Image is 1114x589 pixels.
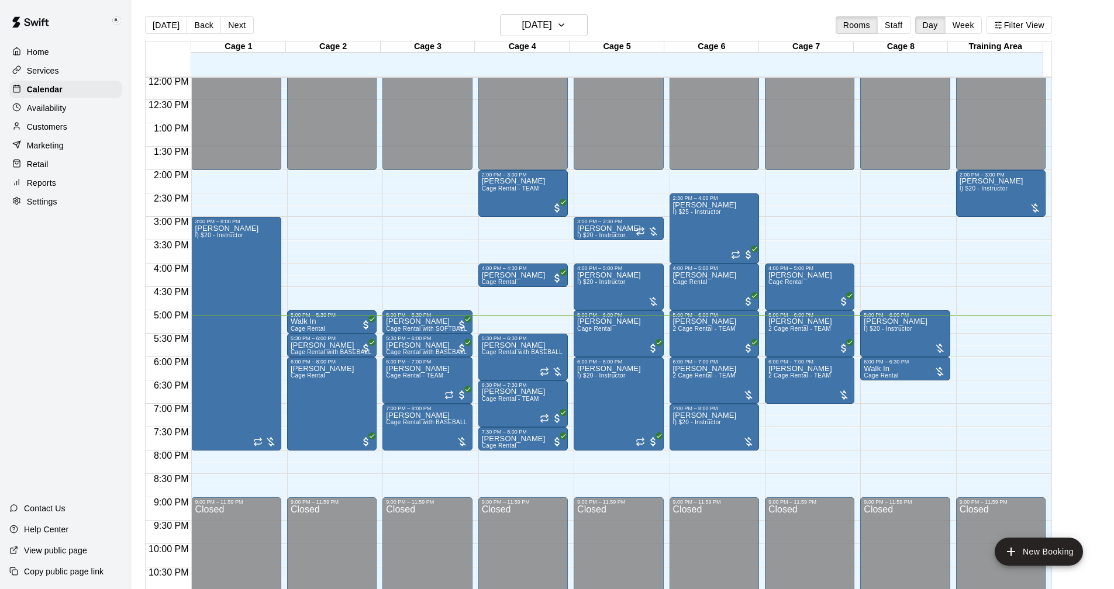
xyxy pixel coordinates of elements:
span: 9:00 PM [151,497,192,507]
button: [DATE] [145,16,187,34]
a: Reports [9,174,122,192]
div: 5:30 PM – 6:00 PM [291,335,373,341]
span: I) $20 - Instructor [577,279,625,285]
a: Home [9,43,122,61]
div: 6:00 PM – 7:00 PM: 2 Cage Rental - TEAM [670,357,759,404]
img: Keith Brooks [109,14,123,28]
div: Cage 6 [664,41,759,53]
div: Marketing [9,137,122,154]
p: Services [27,65,59,77]
span: 1:30 PM [151,147,192,157]
div: 7:00 PM – 8:00 PM: I) $20 - Instructor [670,404,759,451]
div: 9:00 PM – 11:59 PM [577,499,660,505]
span: I) $20 - Instructor [960,185,1008,192]
div: 7:30 PM – 8:00 PM [482,429,564,435]
span: All customers have paid [456,319,468,331]
div: 6:00 PM – 7:00 PM [768,359,851,365]
span: Cage Rental [291,372,325,379]
p: Customers [27,121,67,133]
span: 4:00 PM [151,264,192,273]
div: Training Area [948,41,1043,53]
span: 2:00 PM [151,170,192,180]
span: 10:30 PM [146,567,191,577]
div: 5:30 PM – 6:00 PM: Skyler Martinez-Quan [382,334,472,357]
span: 3:30 PM [151,240,192,250]
div: 2:00 PM – 3:00 PM [482,172,564,178]
span: 12:30 PM [146,100,191,110]
button: Rooms [836,16,878,34]
div: 9:00 PM – 11:59 PM [482,499,564,505]
div: 6:00 PM – 6:30 PM [864,359,946,365]
button: [DATE] [500,14,588,36]
span: 2 Cage Rental - TEAM [673,372,736,379]
div: 2:30 PM – 4:00 PM [673,195,756,201]
div: 9:00 PM – 11:59 PM [768,499,851,505]
span: All customers have paid [360,342,372,354]
div: 3:00 PM – 3:30 PM [577,219,660,224]
div: 5:00 PM – 5:30 PM: Michael Fiscus [382,310,472,334]
div: 9:00 PM – 11:59 PM [195,499,277,505]
p: Reports [27,177,56,189]
span: 8:00 PM [151,451,192,460]
span: All customers have paid [551,272,563,284]
span: All customers have paid [743,342,754,354]
span: 5:30 PM [151,334,192,344]
span: Cage Rental - TEAM [386,372,443,379]
div: 5:00 PM – 6:00 PM: I) $20 - Instructor [860,310,950,357]
button: Filter View [987,16,1052,34]
div: 4:00 PM – 5:00 PM [673,265,756,271]
p: Availability [27,102,67,114]
span: All customers have paid [551,436,563,448]
span: 2 Cage Rental - TEAM [673,325,736,332]
a: Customers [9,118,122,136]
span: Recurring event [636,437,645,446]
div: 5:00 PM – 5:30 PM: Cage Rental [287,310,377,334]
span: 4:30 PM [151,287,192,297]
span: Cage Rental [864,372,898,379]
div: Keith Brooks [107,9,132,33]
span: 5:00 PM [151,310,192,320]
span: Cage Rental with BASEBALL Pitching Machine [386,349,516,355]
div: 6:00 PM – 7:00 PM: 2 Cage Rental - TEAM [765,357,854,404]
span: 1:00 PM [151,123,192,133]
p: Help Center [24,524,68,535]
div: 4:00 PM – 5:00 PM: I) $20 - Instructor [574,264,663,310]
div: 3:00 PM – 3:30 PM: I) $20 - Instructor [574,217,663,240]
div: Cage 5 [570,41,664,53]
p: Home [27,46,49,58]
div: 7:00 PM – 8:00 PM: Cage Rental with BASEBALL Pitching Machine [382,404,472,451]
div: 6:30 PM – 7:30 PM [482,382,564,388]
div: 4:00 PM – 4:30 PM [482,265,564,271]
div: 5:30 PM – 6:00 PM [386,335,468,341]
span: All customers have paid [360,319,372,331]
div: 5:00 PM – 6:00 PM: Cage Rental [574,310,663,357]
a: Retail [9,155,122,173]
a: Services [9,62,122,79]
div: 9:00 PM – 11:59 PM [673,499,756,505]
span: Cage Rental [291,325,325,332]
span: 6:00 PM [151,357,192,367]
div: Cage 7 [759,41,854,53]
span: Cage Rental [768,279,803,285]
p: Calendar [27,84,63,95]
div: 5:00 PM – 5:30 PM [291,312,373,318]
div: 6:00 PM – 8:00 PM [577,359,660,365]
div: 4:00 PM – 5:00 PM: Cage Rental [670,264,759,310]
span: Cage Rental [482,442,516,449]
div: Settings [9,193,122,210]
span: 3:00 PM [151,217,192,227]
span: I) $20 - Instructor [577,372,625,379]
button: add [995,538,1083,566]
button: Day [915,16,946,34]
div: 7:00 PM – 8:00 PM [673,406,756,411]
div: Calendar [9,81,122,98]
span: All customers have paid [456,342,468,354]
div: 6:00 PM – 6:30 PM: Cage Rental [860,357,950,380]
div: 4:00 PM – 5:00 PM: Cage Rental [765,264,854,310]
div: 4:00 PM – 5:00 PM [577,265,660,271]
div: Cage 1 [191,41,286,53]
div: 6:00 PM – 8:00 PM [291,359,373,365]
span: Cage Rental - TEAM [482,185,539,192]
div: 9:00 PM – 11:59 PM [386,499,468,505]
